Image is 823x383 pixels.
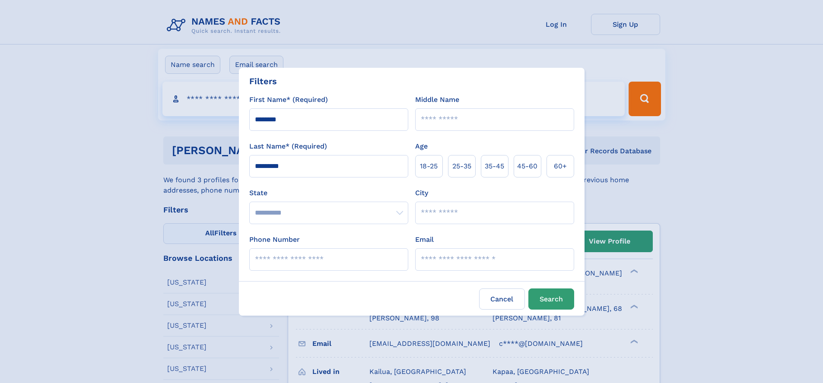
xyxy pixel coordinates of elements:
label: Email [415,234,434,245]
span: 35‑45 [485,161,504,171]
label: Last Name* (Required) [249,141,327,152]
label: First Name* (Required) [249,95,328,105]
label: State [249,188,408,198]
span: 25‑35 [452,161,471,171]
span: 60+ [554,161,567,171]
div: Filters [249,75,277,88]
label: Phone Number [249,234,300,245]
span: 45‑60 [517,161,537,171]
label: Age [415,141,428,152]
label: City [415,188,428,198]
span: 18‑25 [420,161,438,171]
label: Cancel [479,288,525,310]
label: Middle Name [415,95,459,105]
button: Search [528,288,574,310]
